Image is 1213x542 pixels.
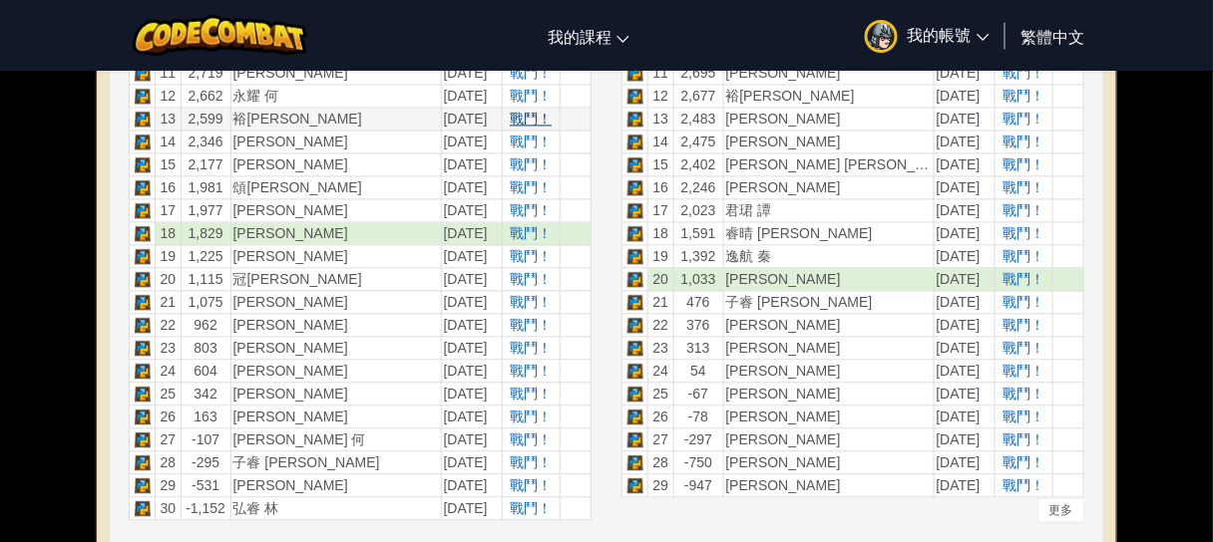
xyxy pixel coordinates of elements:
[934,108,995,131] td: [DATE]
[723,222,934,245] td: 睿晴 [PERSON_NAME]
[723,474,934,497] td: [PERSON_NAME]
[510,454,552,470] a: 戰鬥！
[156,245,182,268] td: 19
[622,383,648,406] td: Python
[908,24,990,45] span: 我的帳號
[648,199,674,222] td: 17
[934,360,995,383] td: [DATE]
[510,386,552,402] a: 戰鬥！
[156,497,182,520] td: 30
[648,268,674,291] td: 20
[673,85,723,108] td: 2,677
[1003,477,1044,493] span: 戰鬥！
[1003,386,1044,402] a: 戰鬥！
[648,222,674,245] td: 18
[441,268,502,291] td: [DATE]
[622,62,648,85] td: Python
[934,268,995,291] td: [DATE]
[934,451,995,474] td: [DATE]
[156,314,182,337] td: 22
[510,317,552,333] a: 戰鬥！
[1003,363,1044,379] a: 戰鬥！
[1003,225,1044,241] a: 戰鬥！
[622,474,648,497] td: Python
[230,291,441,314] td: [PERSON_NAME]
[1003,134,1044,149] a: 戰鬥！
[230,474,441,497] td: [PERSON_NAME]
[934,291,995,314] td: [DATE]
[622,108,648,131] td: Python
[510,294,552,310] a: 戰鬥！
[181,406,230,428] td: 163
[934,176,995,199] td: [DATE]
[156,474,182,497] td: 29
[510,88,552,104] a: 戰鬥！
[673,314,723,337] td: 376
[230,360,441,383] td: [PERSON_NAME]
[441,108,502,131] td: [DATE]
[441,360,502,383] td: [DATE]
[622,314,648,337] td: Python
[230,199,441,222] td: [PERSON_NAME]
[1021,26,1085,47] span: 繁體中文
[156,291,182,314] td: 21
[441,153,502,176] td: [DATE]
[181,383,230,406] td: 342
[510,111,552,127] span: 戰鬥！
[441,314,502,337] td: [DATE]
[230,383,441,406] td: [PERSON_NAME]
[1003,65,1044,81] a: 戰鬥！
[673,360,723,383] td: 54
[723,428,934,451] td: [PERSON_NAME]
[1003,340,1044,356] span: 戰鬥！
[673,176,723,199] td: 2,246
[673,222,723,245] td: 1,591
[1003,88,1044,104] span: 戰鬥！
[622,406,648,428] td: Python
[622,153,648,176] td: Python
[1003,156,1044,172] a: 戰鬥！
[130,406,156,428] td: Python
[156,428,182,451] td: 27
[723,85,934,108] td: 裕[PERSON_NAME]
[441,176,502,199] td: [DATE]
[673,268,723,291] td: 1,033
[1003,408,1044,424] a: 戰鬥！
[230,245,441,268] td: [PERSON_NAME]
[230,62,441,85] td: [PERSON_NAME]
[181,108,230,131] td: 2,599
[648,337,674,360] td: 23
[181,337,230,360] td: 803
[723,62,934,85] td: [PERSON_NAME]
[673,108,723,131] td: 2,483
[441,291,502,314] td: [DATE]
[865,20,898,53] img: avatar
[441,62,502,85] td: [DATE]
[855,4,1000,67] a: 我的帳號
[156,360,182,383] td: 24
[1003,271,1044,287] a: 戰鬥！
[441,451,502,474] td: [DATE]
[1003,202,1044,218] span: 戰鬥！
[1003,317,1044,333] a: 戰鬥！
[622,291,648,314] td: Python
[510,248,552,264] span: 戰鬥！
[622,199,648,222] td: Python
[510,65,552,81] span: 戰鬥！
[230,268,441,291] td: 冠[PERSON_NAME]
[156,406,182,428] td: 26
[673,62,723,85] td: 2,695
[230,222,441,245] td: [PERSON_NAME]
[723,337,934,360] td: [PERSON_NAME]
[723,314,934,337] td: [PERSON_NAME]
[1003,294,1044,310] span: 戰鬥！
[723,451,934,474] td: [PERSON_NAME]
[130,314,156,337] td: Python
